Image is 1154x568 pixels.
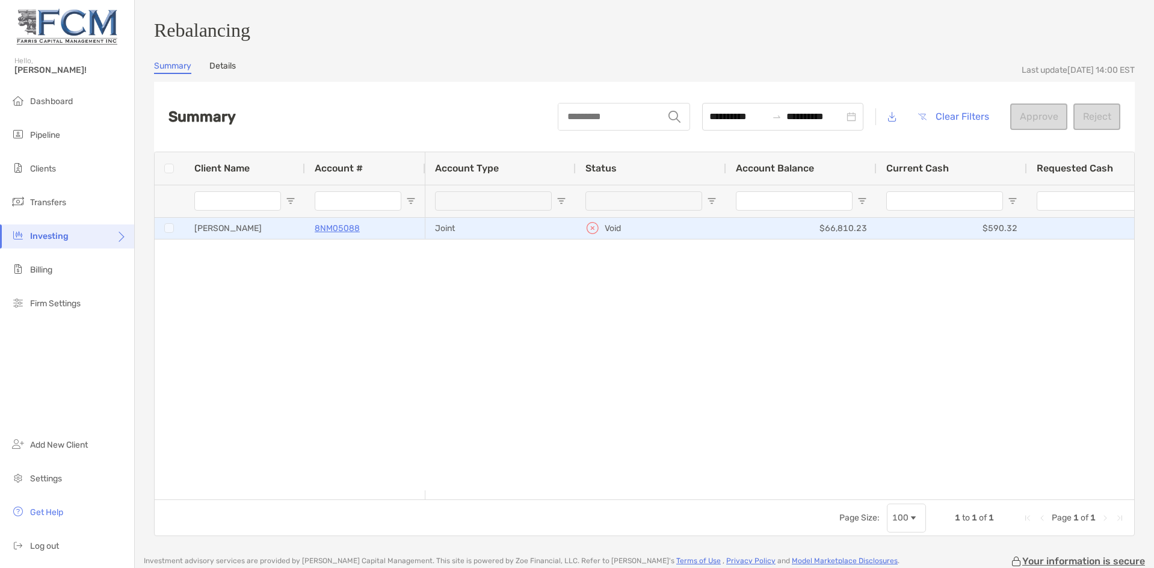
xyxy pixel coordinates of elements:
input: Account Balance Filter Input [736,191,853,211]
img: Zoe Logo [14,5,120,48]
input: Requested Cash Filter Input [1037,191,1153,211]
a: Terms of Use [676,557,721,565]
button: Open Filter Menu [406,196,416,206]
span: 1 [1090,513,1096,523]
span: Get Help [30,507,63,517]
div: $590.32 [877,218,1027,239]
span: Firm Settings [30,298,81,309]
span: Clients [30,164,56,174]
img: logout icon [11,538,25,552]
img: firm-settings icon [11,295,25,310]
span: [PERSON_NAME]! [14,65,127,75]
p: Investment advisory services are provided by [PERSON_NAME] Capital Management . This site is powe... [144,557,899,566]
span: 1 [972,513,977,523]
div: [PERSON_NAME] [185,218,305,239]
span: Add New Client [30,440,88,450]
span: Billing [30,265,52,275]
img: settings icon [11,471,25,485]
span: Account Balance [736,162,814,174]
img: icon status [585,221,600,235]
div: Page Size [887,504,926,532]
img: add_new_client icon [11,437,25,451]
div: Previous Page [1037,513,1047,523]
span: to [772,112,782,122]
span: 1 [1073,513,1079,523]
div: $66,810.23 [726,218,877,239]
img: get-help icon [11,504,25,519]
a: Model Marketplace Disclosures [792,557,898,565]
span: Current Cash [886,162,949,174]
span: 1 [955,513,960,523]
span: Log out [30,541,59,551]
p: Void [605,221,621,236]
button: Open Filter Menu [1008,196,1017,206]
span: Transfers [30,197,66,208]
span: Pipeline [30,130,60,140]
button: Clear Filters [909,103,998,130]
span: Investing [30,231,69,241]
span: Status [585,162,617,174]
a: Privacy Policy [726,557,776,565]
img: input icon [668,111,680,123]
div: Joint [425,218,576,239]
div: Last Page [1115,513,1125,523]
img: billing icon [11,262,25,276]
span: of [1081,513,1088,523]
span: Settings [30,474,62,484]
button: Open Filter Menu [286,196,295,206]
input: Account # Filter Input [315,191,401,211]
span: Client Name [194,162,250,174]
div: Last update [DATE] 14:00 EST [1022,65,1135,75]
span: Dashboard [30,96,73,106]
span: of [979,513,987,523]
a: 8NM05088 [315,221,360,236]
button: Open Filter Menu [857,196,867,206]
input: Client Name Filter Input [194,191,281,211]
h3: Rebalancing [154,19,1135,42]
span: 1 [989,513,994,523]
div: Page Size: [839,513,880,523]
button: Open Filter Menu [707,196,717,206]
a: Summary [154,61,191,74]
img: clients icon [11,161,25,175]
img: transfers icon [11,194,25,209]
h2: Summary [168,108,236,125]
span: Page [1052,513,1072,523]
input: Current Cash Filter Input [886,191,1003,211]
div: First Page [1023,513,1032,523]
span: Requested Cash [1037,162,1113,174]
a: Details [209,61,236,74]
div: Next Page [1100,513,1110,523]
div: 100 [892,513,909,523]
button: Open Filter Menu [557,196,566,206]
span: Account # [315,162,363,174]
span: to [962,513,970,523]
span: Account Type [435,162,499,174]
p: Your information is secure [1022,555,1145,567]
img: button icon [918,113,927,120]
img: investing icon [11,228,25,242]
img: pipeline icon [11,127,25,141]
img: dashboard icon [11,93,25,108]
span: swap-right [772,112,782,122]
